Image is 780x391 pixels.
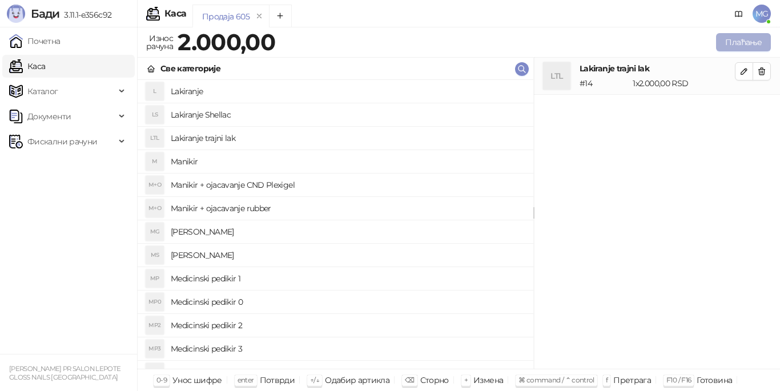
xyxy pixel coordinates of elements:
div: LTL [146,129,164,147]
h4: Medicinski pedikir 0 [171,293,524,311]
div: Продаја 605 [202,10,250,23]
button: Плаћање [716,33,771,51]
span: 3.11.1-e356c92 [59,10,111,20]
a: Документација [730,5,748,23]
div: Готовина [697,373,732,388]
small: [PERSON_NAME] PR SALON LEPOTE GLOSS NAILS [GEOGRAPHIC_DATA] [9,365,120,381]
span: Каталог [27,80,58,103]
div: P [146,363,164,381]
h4: [PERSON_NAME] [171,246,524,264]
span: ⌫ [405,376,414,384]
div: MG [146,223,164,241]
div: LTL [543,62,570,90]
span: ⌘ command / ⌃ control [518,376,594,384]
div: # 14 [577,77,630,90]
h4: Manikir [171,152,524,171]
div: Унос шифре [172,373,222,388]
h4: Lakiranje [171,82,524,100]
div: grid [138,80,533,369]
button: Add tab [269,5,292,27]
div: Потврди [260,373,295,388]
div: M [146,152,164,171]
span: Документи [27,105,71,128]
span: 0-9 [156,376,167,384]
h4: Manikir + ojacavanje CND Plexigel [171,176,524,194]
h4: [PERSON_NAME] [171,223,524,241]
div: Каса [164,9,186,18]
div: Износ рачуна [144,31,175,54]
div: MP [146,269,164,288]
span: f [606,376,608,384]
div: 1 x 2.000,00 RSD [630,77,737,90]
strong: 2.000,00 [178,28,275,56]
img: Logo [7,5,25,23]
span: MG [753,5,771,23]
h4: Manikir + ojacavanje rubber [171,199,524,217]
span: Бади [31,7,59,21]
div: MP0 [146,293,164,311]
h4: Lakiranje Shellac [171,106,524,124]
span: ↑/↓ [310,376,319,384]
div: MP2 [146,316,164,334]
div: Све категорије [160,62,220,75]
div: Претрага [613,373,651,388]
div: M+O [146,199,164,217]
h4: Pedikir [171,363,524,381]
span: F10 / F16 [666,376,691,384]
h4: Medicinski pedikir 3 [171,340,524,358]
a: Почетна [9,30,61,53]
span: Фискални рачуни [27,130,97,153]
span: enter [238,376,254,384]
div: LS [146,106,164,124]
div: Одабир артикла [325,373,389,388]
div: Сторно [420,373,449,388]
div: L [146,82,164,100]
h4: Lakiranje trajni lak [171,129,524,147]
h4: Medicinski pedikir 2 [171,316,524,334]
div: M+O [146,176,164,194]
span: + [464,376,468,384]
div: MS [146,246,164,264]
h4: Medicinski pedikir 1 [171,269,524,288]
a: Каса [9,55,45,78]
div: MP3 [146,340,164,358]
button: remove [252,11,267,21]
div: Измена [473,373,503,388]
h4: Lakiranje trajni lak [580,62,735,75]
